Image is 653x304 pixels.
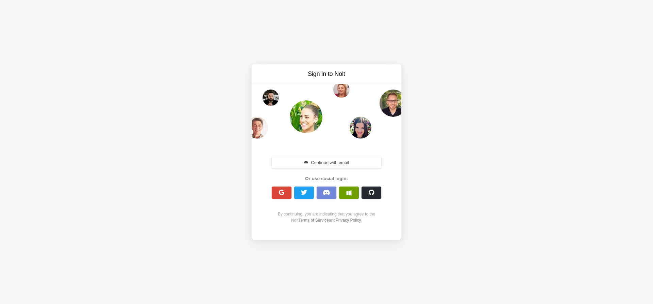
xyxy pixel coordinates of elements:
a: Privacy Policy [336,218,361,223]
div: By continuing, you are indicating that you agree to the Nolt and . [268,211,385,223]
div: Or use social login: [268,175,385,182]
a: Terms of Service [298,218,329,223]
button: Continue with email [272,156,381,169]
h3: Sign in to Nolt [269,70,384,78]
